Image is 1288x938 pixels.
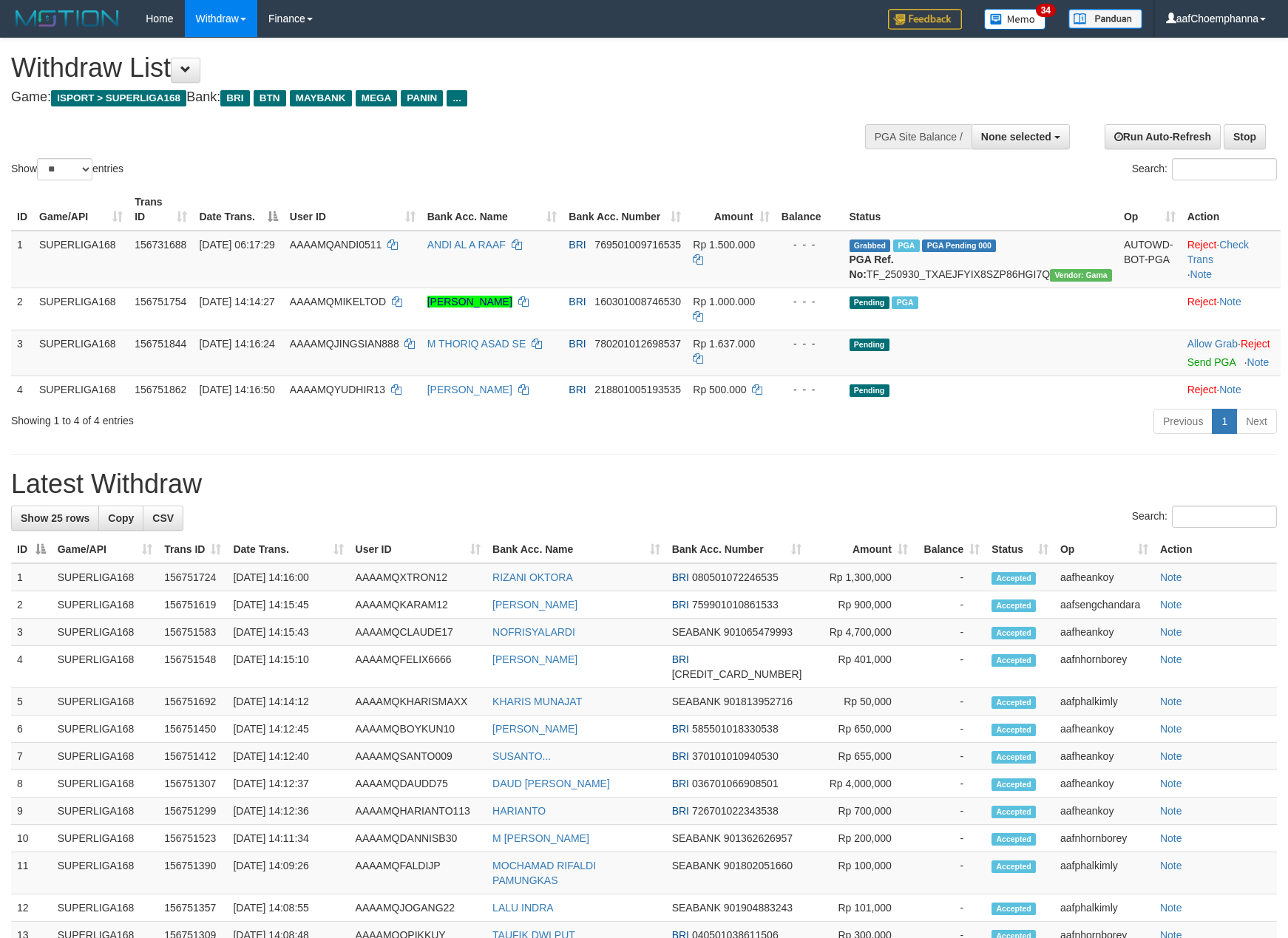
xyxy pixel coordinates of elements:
[227,852,349,894] td: [DATE] 14:09:26
[914,798,986,825] td: -
[158,770,227,798] td: 156751307
[914,563,986,591] td: -
[1219,296,1241,307] a: Note
[33,288,129,330] td: SUPERLIGA168
[724,626,793,638] span: Copy 901065479993 to clipboard
[672,778,689,789] span: BRI
[693,239,755,251] span: Rp 1.500.000
[807,536,913,563] th: Amount: activate to sort column ascending
[844,188,1118,231] th: Status
[447,90,467,106] span: ...
[52,619,158,646] td: SUPERLIGA168
[992,751,1036,764] span: Accepted
[33,188,129,231] th: Game/API: activate to sort column ascending
[227,894,349,922] td: [DATE] 14:08:55
[914,646,986,688] td: -
[563,188,687,231] th: Bank Acc. Number: activate to sort column ascending
[492,750,551,762] a: SUSANTO...
[350,619,487,646] td: AAAAMQCLAUDE17
[11,716,52,743] td: 6
[492,696,582,707] a: KHARIS MUNAJAT
[158,619,227,646] td: 156751583
[290,384,385,395] span: AAAAMQYUDHIR13
[1241,338,1270,350] a: Reject
[1182,231,1281,288] td: · ·
[594,239,681,251] span: Copy 769501009716535 to clipboard
[108,512,134,524] span: Copy
[914,536,986,563] th: Balance: activate to sort column ascending
[11,407,526,428] div: Showing 1 to 4 of 4 entries
[1172,158,1277,180] input: Search:
[914,743,986,770] td: -
[984,9,1046,30] img: Button%20Memo.svg
[492,653,577,665] a: [PERSON_NAME]
[11,469,1277,499] h1: Latest Withdraw
[672,902,721,914] span: SEABANK
[1105,124,1221,149] a: Run Auto-Refresh
[807,646,913,688] td: Rp 401,000
[692,571,779,583] span: Copy 080501072246535 to clipboard
[569,384,586,395] span: BRI
[199,338,274,350] span: [DATE] 14:16:24
[1160,696,1182,707] a: Note
[1172,506,1277,528] input: Search:
[290,90,352,106] span: MAYBANK
[692,778,779,789] span: Copy 036701066908501 to clipboard
[992,654,1036,667] span: Accepted
[972,124,1070,149] button: None selected
[52,688,158,716] td: SUPERLIGA168
[1054,798,1154,825] td: aafheankoy
[227,646,349,688] td: [DATE] 14:15:10
[1187,239,1217,251] a: Reject
[1054,619,1154,646] td: aafheankoy
[672,696,721,707] span: SEABANK
[1054,825,1154,852] td: aafnhornborey
[807,591,913,619] td: Rp 900,000
[687,188,775,231] th: Amount: activate to sort column ascending
[807,716,913,743] td: Rp 650,000
[594,338,681,350] span: Copy 780201012698537 to clipboard
[1160,860,1182,871] a: Note
[52,646,158,688] td: SUPERLIGA168
[782,382,838,397] div: - - -
[227,825,349,852] td: [DATE] 14:11:34
[135,296,186,307] span: 156751754
[227,591,349,619] td: [DATE] 14:15:45
[350,825,487,852] td: AAAAMQDANNISB30
[724,860,793,871] span: Copy 901802051660 to clipboard
[844,231,1118,288] td: TF_250930_TXAEJFYIX8SZP86HGI7Q
[427,296,512,307] a: [PERSON_NAME]
[1132,158,1277,180] label: Search:
[350,852,487,894] td: AAAAMQFALDIJP
[1054,894,1154,922] td: aafphalkimly
[569,338,586,350] span: BRI
[724,902,793,914] span: Copy 901904883243 to clipboard
[11,90,844,105] h4: Game: Bank:
[776,188,844,231] th: Balance
[350,894,487,922] td: AAAAMQJOGANG22
[1118,231,1182,288] td: AUTOWD-BOT-PGA
[52,716,158,743] td: SUPERLIGA168
[992,724,1036,736] span: Accepted
[850,239,891,252] span: Grabbed
[11,894,52,922] td: 12
[421,188,563,231] th: Bank Acc. Name: activate to sort column ascending
[1182,288,1281,330] td: ·
[1160,723,1182,735] a: Note
[1236,409,1277,434] a: Next
[227,536,349,563] th: Date Trans.: activate to sort column ascending
[693,296,755,307] span: Rp 1.000.000
[693,384,746,395] span: Rp 500.000
[11,563,52,591] td: 1
[992,696,1036,709] span: Accepted
[893,239,919,252] span: Marked by aafromsomean
[850,296,889,309] span: Pending
[11,743,52,770] td: 7
[992,627,1036,639] span: Accepted
[1036,4,1056,17] span: 34
[135,239,186,251] span: 156731688
[220,90,249,106] span: BRI
[11,188,33,231] th: ID
[37,158,92,180] select: Showentries
[672,832,721,844] span: SEABANK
